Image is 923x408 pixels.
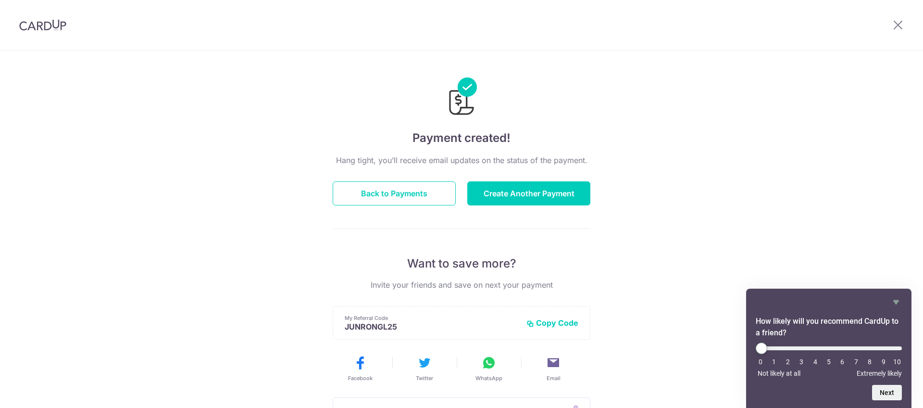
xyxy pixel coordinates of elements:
button: Facebook [332,355,388,382]
li: 1 [769,358,779,366]
span: Twitter [416,374,433,382]
li: 0 [756,358,765,366]
span: Extremely likely [857,370,902,377]
li: 5 [824,358,834,366]
p: Want to save more? [333,256,590,271]
img: CardUp [19,19,66,31]
img: Payments [446,77,477,118]
li: 7 [851,358,861,366]
span: Facebook [348,374,373,382]
p: Hang tight, you’ll receive email updates on the status of the payment. [333,154,590,166]
button: Twitter [396,355,453,382]
h4: Payment created! [333,129,590,147]
li: 10 [892,358,902,366]
li: 2 [783,358,793,366]
span: Email [547,374,561,382]
p: JUNRONGL25 [345,322,519,331]
li: 9 [879,358,888,366]
li: 6 [837,358,847,366]
button: Copy Code [526,318,578,328]
p: My Referral Code [345,314,519,322]
button: Hide survey [890,296,902,308]
span: WhatsApp [475,374,502,382]
li: 3 [797,358,806,366]
button: Back to Payments [333,181,456,205]
div: How likely will you recommend CardUp to a friend? Select an option from 0 to 10, with 0 being Not... [756,296,902,400]
div: How likely will you recommend CardUp to a friend? Select an option from 0 to 10, with 0 being Not... [756,343,902,377]
button: Next question [872,385,902,400]
h2: How likely will you recommend CardUp to a friend? Select an option from 0 to 10, with 0 being Not... [756,316,902,339]
li: 4 [811,358,820,366]
span: Not likely at all [758,370,800,377]
button: WhatsApp [461,355,517,382]
button: Email [525,355,582,382]
p: Invite your friends and save on next your payment [333,279,590,291]
button: Create Another Payment [467,181,590,205]
li: 8 [865,358,874,366]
